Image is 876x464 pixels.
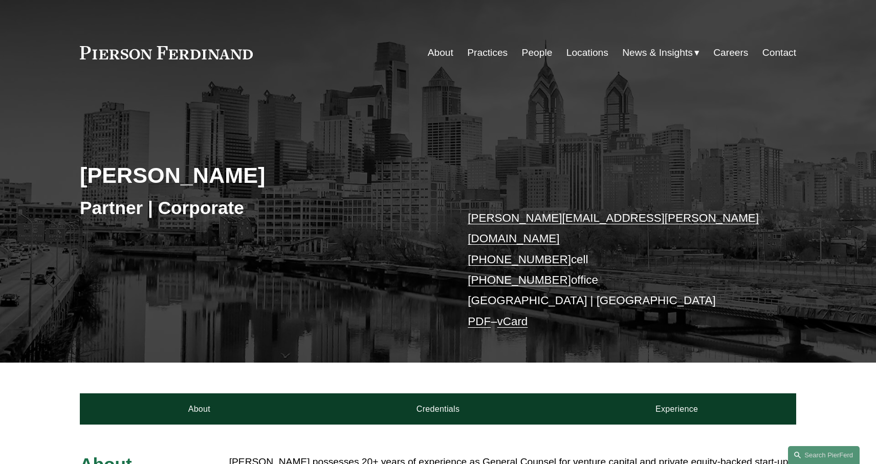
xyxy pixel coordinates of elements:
a: Careers [713,43,748,62]
h2: [PERSON_NAME] [80,162,438,188]
a: Practices [467,43,508,62]
a: [PHONE_NUMBER] [468,273,571,286]
a: Credentials [319,393,558,424]
a: Experience [557,393,796,424]
h3: Partner | Corporate [80,197,438,219]
a: About [80,393,319,424]
a: People [522,43,553,62]
a: folder dropdown [622,43,699,62]
span: News & Insights [622,44,693,62]
a: Contact [762,43,796,62]
a: vCard [497,315,528,328]
a: About [428,43,453,62]
a: Locations [566,43,608,62]
a: PDF [468,315,491,328]
a: Search this site [788,446,860,464]
a: [PHONE_NUMBER] [468,253,571,266]
a: [PERSON_NAME][EMAIL_ADDRESS][PERSON_NAME][DOMAIN_NAME] [468,212,759,245]
p: cell office [GEOGRAPHIC_DATA] | [GEOGRAPHIC_DATA] – [468,208,766,332]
